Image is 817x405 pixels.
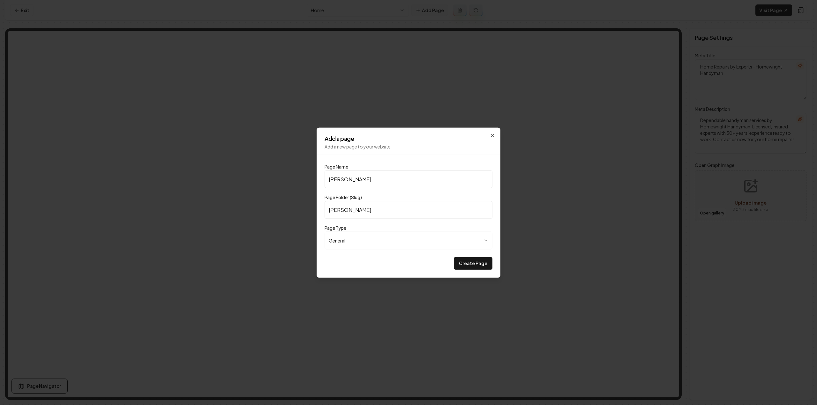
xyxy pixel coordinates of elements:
[325,135,492,141] h2: Add a page
[325,170,492,188] input: My New Page
[325,201,492,219] input: example.com/my-new-page
[325,163,348,169] label: Page Name
[325,225,346,230] label: Page Type
[325,143,492,149] p: Add a new page to your website
[325,194,362,200] label: Page Folder (Slug)
[454,257,492,270] button: Create Page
